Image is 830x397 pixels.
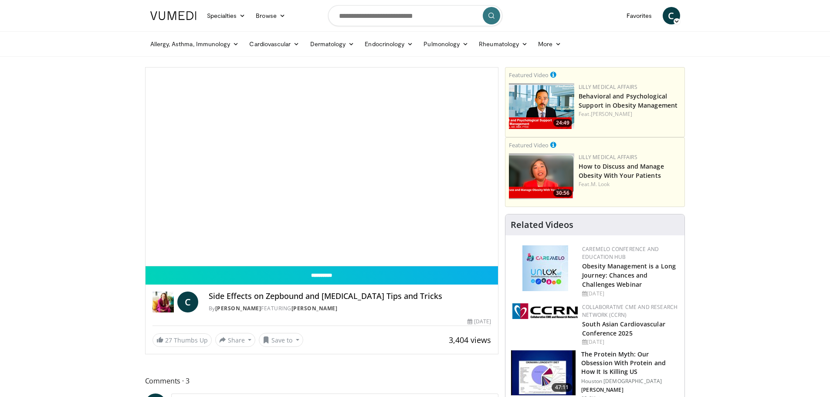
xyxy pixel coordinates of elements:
[150,11,196,20] img: VuMedi Logo
[244,35,305,53] a: Cardiovascular
[512,303,578,319] img: a04ee3ba-8487-4636-b0fb-5e8d268f3737.png.150x105_q85_autocrop_double_scale_upscale_version-0.2.png
[165,336,172,344] span: 27
[418,35,474,53] a: Pulmonology
[533,35,566,53] a: More
[579,162,664,180] a: How to Discuss and Manage Obesity With Your Patients
[509,153,574,199] img: c98a6a29-1ea0-4bd5-8cf5-4d1e188984a7.png.150x105_q85_crop-smart_upscale.png
[328,5,502,26] input: Search topics, interventions
[209,305,491,312] div: By FEATURING
[621,7,657,24] a: Favorites
[152,333,212,347] a: 27 Thumbs Up
[177,292,198,312] a: C
[468,318,491,326] div: [DATE]
[511,220,573,230] h4: Related Videos
[522,245,568,291] img: 45df64a9-a6de-482c-8a90-ada250f7980c.png.150x105_q85_autocrop_double_scale_upscale_version-0.2.jpg
[215,333,256,347] button: Share
[591,180,610,188] a: M. Look
[579,153,637,161] a: Lilly Medical Affairs
[152,292,174,312] img: Dr. Carolynn Francavilla
[582,290,678,298] div: [DATE]
[581,378,679,385] p: Houston [DEMOGRAPHIC_DATA]
[305,35,360,53] a: Dermatology
[509,71,549,79] small: Featured Video
[582,338,678,346] div: [DATE]
[146,68,498,266] video-js: Video Player
[582,262,676,288] a: Obesity Management is a Long Journey: Chances and Challenges Webinar
[509,83,574,129] img: ba3304f6-7838-4e41-9c0f-2e31ebde6754.png.150x105_q85_crop-smart_upscale.png
[553,189,572,197] span: 30:56
[202,7,251,24] a: Specialties
[579,92,678,109] a: Behavioral and Psychological Support in Obesity Management
[581,350,679,376] h3: The Protein Myth: Our Obsession With Protein and How It Is Killing US
[509,153,574,199] a: 30:56
[579,180,681,188] div: Feat.
[209,292,491,301] h4: Side Effects on Zepbound and [MEDICAL_DATA] Tips and Tricks
[474,35,533,53] a: Rheumatology
[552,383,573,392] span: 47:11
[145,35,244,53] a: Allergy, Asthma, Immunology
[449,335,491,345] span: 3,404 views
[581,387,679,394] p: [PERSON_NAME]
[259,333,303,347] button: Save to
[509,83,574,129] a: 24:49
[579,83,637,91] a: Lilly Medical Affairs
[582,245,659,261] a: CaReMeLO Conference and Education Hub
[509,141,549,149] small: Featured Video
[582,303,678,319] a: Collaborative CME and Research Network (CCRN)
[291,305,338,312] a: [PERSON_NAME]
[663,7,680,24] a: C
[359,35,418,53] a: Endocrinology
[511,350,576,396] img: b7b8b05e-5021-418b-a89a-60a270e7cf82.150x105_q85_crop-smart_upscale.jpg
[553,119,572,127] span: 24:49
[145,375,499,387] span: Comments 3
[215,305,261,312] a: [PERSON_NAME]
[579,110,681,118] div: Feat.
[582,320,665,337] a: South Asian Cardiovascular Conference 2025
[591,110,632,118] a: [PERSON_NAME]
[251,7,291,24] a: Browse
